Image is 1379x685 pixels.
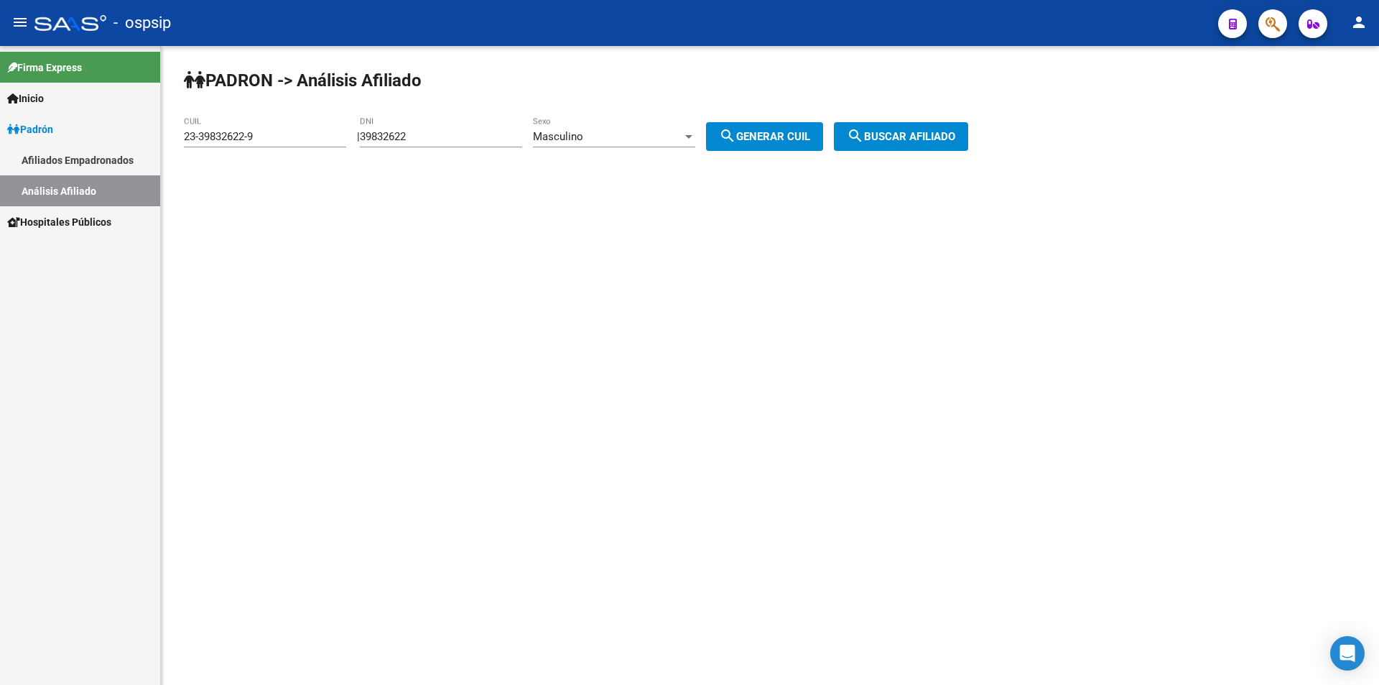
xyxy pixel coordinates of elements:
[7,121,53,137] span: Padrón
[357,130,834,143] div: |
[533,130,583,143] span: Masculino
[719,130,810,143] span: Generar CUIL
[719,127,736,144] mat-icon: search
[834,122,968,151] button: Buscar afiliado
[1350,14,1368,31] mat-icon: person
[7,60,82,75] span: Firma Express
[113,7,171,39] span: - ospsip
[847,127,864,144] mat-icon: search
[7,91,44,106] span: Inicio
[11,14,29,31] mat-icon: menu
[1330,636,1365,671] div: Open Intercom Messenger
[7,214,111,230] span: Hospitales Públicos
[847,130,955,143] span: Buscar afiliado
[184,70,422,91] strong: PADRON -> Análisis Afiliado
[706,122,823,151] button: Generar CUIL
